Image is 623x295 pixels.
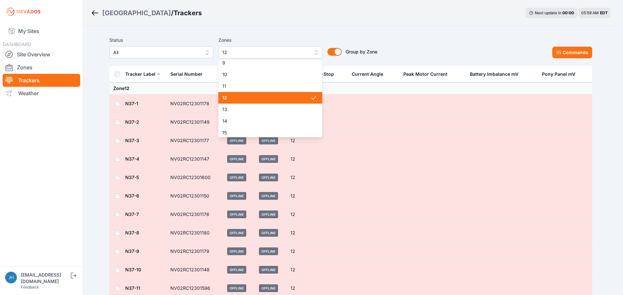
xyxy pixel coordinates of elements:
[218,47,322,58] button: 12
[222,106,311,113] span: 13
[222,49,309,56] span: 12
[222,60,311,66] span: 9
[222,118,311,124] span: 14
[218,60,322,137] div: 12
[222,71,311,78] span: 10
[222,130,311,136] span: 15
[222,83,311,89] span: 11
[222,95,311,101] span: 12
